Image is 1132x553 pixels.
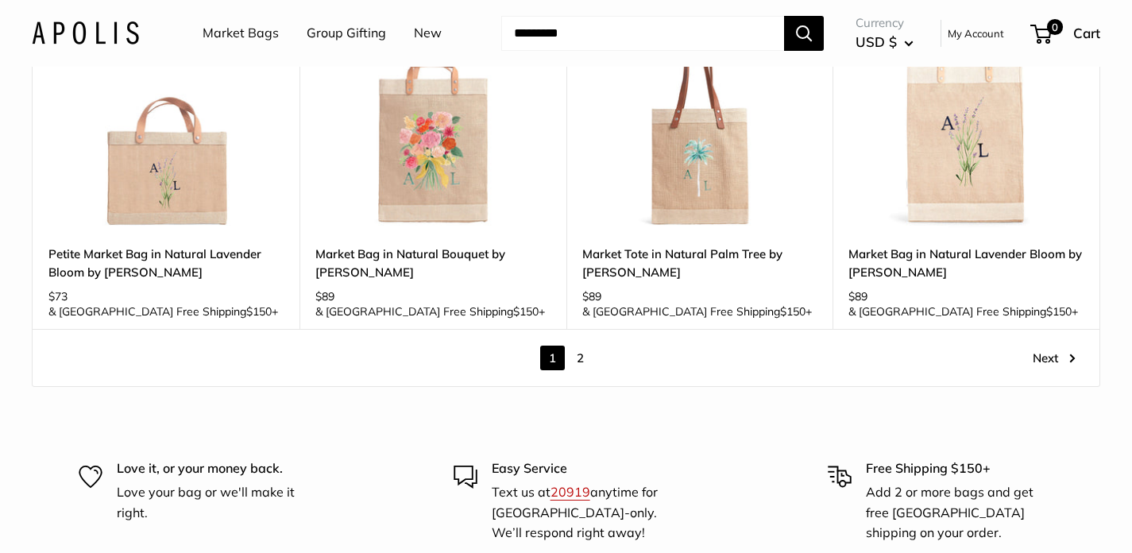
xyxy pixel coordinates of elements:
a: 0 Cart [1032,21,1100,46]
p: Love it, or your money back. [117,458,304,479]
p: Love your bag or we'll make it right. [117,482,304,523]
a: Market Bags [203,21,279,45]
span: & [GEOGRAPHIC_DATA] Free Shipping + [848,306,1078,317]
p: Free Shipping $150+ [866,458,1053,479]
a: Group Gifting [307,21,386,45]
img: Apolis [32,21,139,44]
span: Cart [1073,25,1100,41]
p: Add 2 or more bags and get free [GEOGRAPHIC_DATA] shipping on your order. [866,482,1053,543]
span: 1 [540,346,565,370]
span: $150 [513,304,539,319]
p: Easy Service [492,458,679,479]
span: & [GEOGRAPHIC_DATA] Free Shipping + [315,306,545,317]
a: New [414,21,442,45]
span: $89 [848,289,867,304]
span: $89 [315,289,334,304]
a: 20919 [551,484,590,500]
span: $150 [1046,304,1072,319]
a: 2 [568,346,593,370]
span: $89 [582,289,601,304]
span: & [GEOGRAPHIC_DATA] Free Shipping + [582,306,812,317]
button: USD $ [856,29,914,55]
span: USD $ [856,33,897,50]
input: Search... [501,16,784,51]
a: Market Tote in Natural Palm Tree by [PERSON_NAME] [582,245,817,282]
span: 0 [1047,19,1063,35]
a: My Account [948,24,1004,43]
a: Next [1033,346,1076,370]
span: $150 [246,304,272,319]
a: Market Bag in Natural Bouquet by [PERSON_NAME] [315,245,551,282]
span: & [GEOGRAPHIC_DATA] Free Shipping + [48,306,278,317]
span: $73 [48,289,68,304]
button: Search [784,16,824,51]
a: Petite Market Bag in Natural Lavender Bloom by [PERSON_NAME] [48,245,284,282]
span: Currency [856,12,914,34]
a: Market Bag in Natural Lavender Bloom by [PERSON_NAME] [848,245,1084,282]
p: Text us at anytime for [GEOGRAPHIC_DATA]-only. We’ll respond right away! [492,482,679,543]
span: $150 [780,304,806,319]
